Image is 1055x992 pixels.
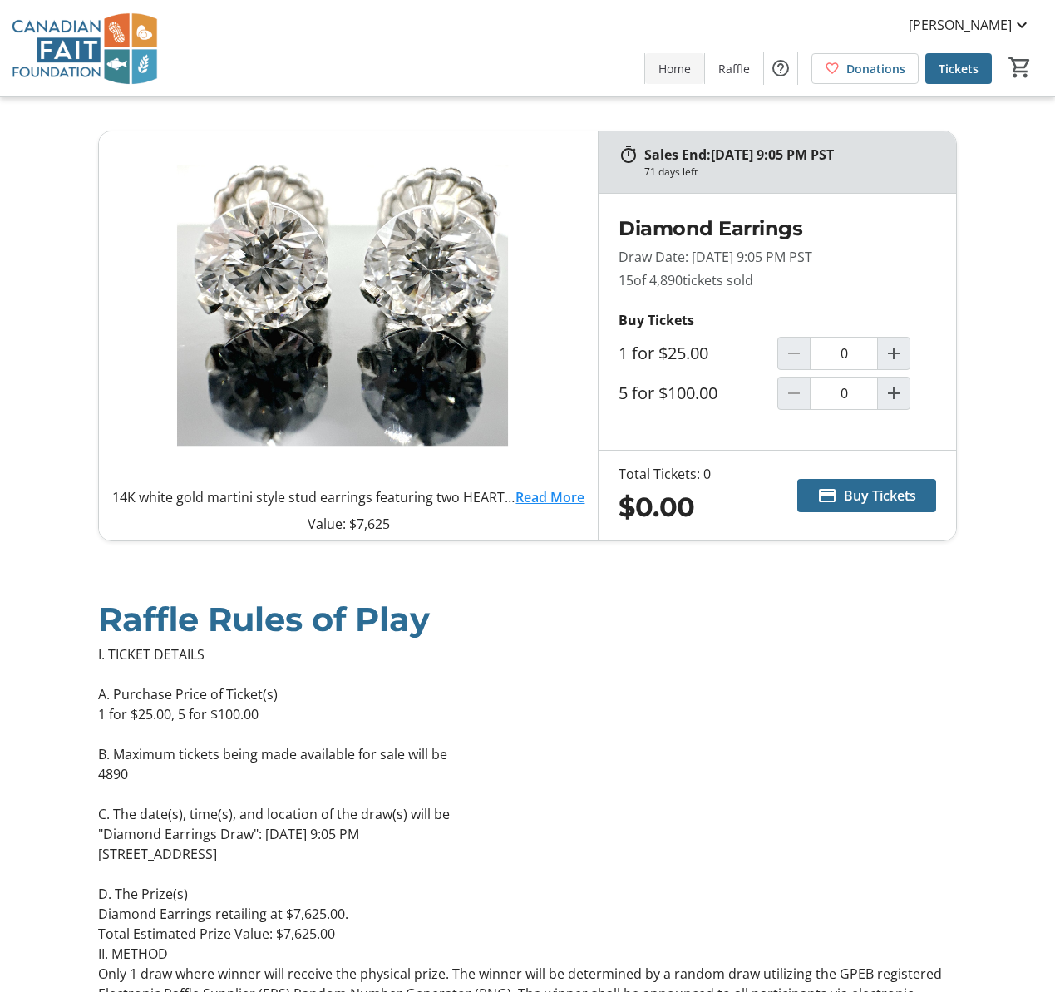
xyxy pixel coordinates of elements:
strong: Buy Tickets [619,311,694,329]
p: Diamond Earrings retailing at $7,625.00. [98,904,958,924]
p: [STREET_ADDRESS] [98,844,958,864]
p: C. The date(s), time(s), and location of the draw(s) will be [98,804,958,824]
span: [PERSON_NAME] [909,15,1012,35]
p: 15 tickets sold [619,270,936,290]
div: Raffle Rules of Play [98,595,958,644]
span: Home [658,60,691,77]
div: $0.00 [619,487,711,527]
a: Tickets [925,53,992,84]
button: Increment by one [878,338,910,369]
span: Sales End: [644,146,711,164]
p: I. TICKET DETAILS [98,644,958,664]
div: 71 days left [644,165,698,180]
p: Value: $7,625 [112,514,585,534]
p: 1 for $25.00, 5 for $100.00 [98,704,958,724]
h2: Diamond Earrings [619,214,936,244]
p: 14K white gold martini style stud earrings featuring two HEARTS AND ARROWS round brilliant-cut la... [112,487,516,507]
a: Home [645,53,704,84]
img: Canadian FAIT Foundation's Logo [10,7,158,90]
a: Donations [811,53,919,84]
p: 4890 [98,764,958,784]
span: of 4,890 [633,271,683,289]
p: A. Purchase Price of Ticket(s) [98,684,958,704]
div: Total Tickets: 0 [619,464,711,484]
span: Tickets [939,60,979,77]
button: Cart [1005,52,1035,82]
p: D. The Prize(s) [98,884,958,904]
span: Donations [846,60,905,77]
span: Buy Tickets [844,486,916,506]
span: [DATE] 9:05 PM PST [711,146,834,164]
label: 5 for $100.00 [619,383,717,403]
p: Draw Date: [DATE] 9:05 PM PST [619,247,936,267]
button: Increment by one [878,378,910,409]
button: Buy Tickets [797,479,936,512]
button: [PERSON_NAME] [895,12,1045,38]
button: Help [764,52,797,85]
p: Total Estimated Prize Value: $7,625.00 [98,924,958,944]
span: Raffle [718,60,750,77]
a: Raffle [705,53,763,84]
img: Diamond Earrings [99,131,599,481]
label: 1 for $25.00 [619,343,708,363]
p: B. Maximum tickets being made available for sale will be [98,744,958,764]
p: II. METHOD [98,944,958,964]
a: Read More [515,487,584,507]
p: "Diamond Earrings Draw": [DATE] 9:05 PM [98,824,958,844]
